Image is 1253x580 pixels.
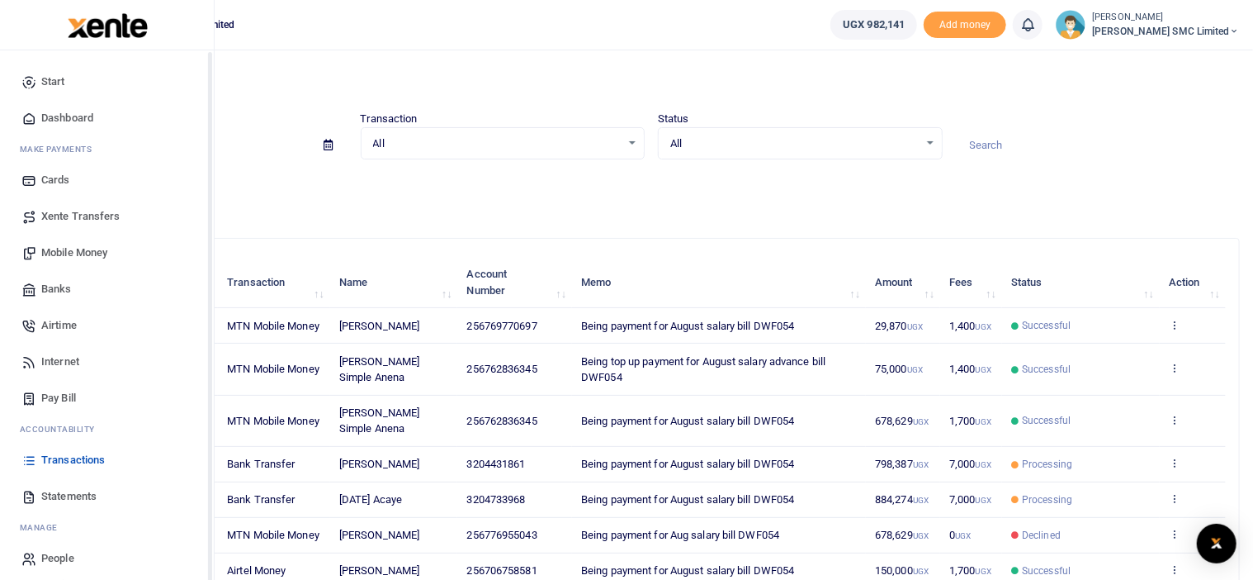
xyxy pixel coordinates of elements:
span: 0 [949,529,971,541]
li: Toup your wallet [924,12,1006,39]
span: All [373,135,622,152]
span: Cards [41,172,70,188]
span: 884,274 [875,493,929,506]
small: UGX [976,322,991,331]
a: Transactions [13,442,201,478]
img: logo-large [68,13,148,38]
span: Successful [1022,413,1071,428]
a: Internet [13,344,201,380]
span: 256762836345 [467,415,537,427]
input: Search [956,131,1241,159]
span: Airtel Money [227,564,286,577]
span: 256762836345 [467,363,537,375]
span: 1,700 [949,564,991,577]
span: 29,870 [875,320,923,332]
span: Being payment for August salary bill DWF054 [581,415,794,427]
span: 7,000 [949,458,991,470]
span: [PERSON_NAME] Simple Anena [339,355,419,384]
th: Transaction: activate to sort column ascending [218,257,330,308]
a: logo-small logo-large logo-large [66,18,148,31]
img: profile-user [1056,10,1085,40]
span: People [41,550,74,567]
span: [PERSON_NAME] Simple Anena [339,406,419,435]
span: [PERSON_NAME] [339,529,419,541]
span: Successful [1022,563,1071,578]
th: Memo: activate to sort column ascending [572,257,866,308]
span: Xente Transfers [41,208,121,225]
li: Wallet ballance [824,10,924,40]
span: [PERSON_NAME] [339,320,419,332]
span: Mobile Money [41,245,107,261]
a: Dashboard [13,100,201,136]
li: M [13,515,201,540]
small: UGX [913,417,929,426]
span: Bank Transfer [227,458,295,470]
small: UGX [907,322,923,331]
span: 678,629 [875,415,929,427]
small: UGX [976,567,991,576]
a: Banks [13,271,201,307]
span: MTN Mobile Money [227,529,319,541]
span: Banks [41,281,72,297]
span: 1,400 [949,363,991,375]
small: UGX [976,496,991,505]
span: 256776955043 [467,529,537,541]
span: UGX 982,141 [843,17,905,33]
span: Processing [1022,457,1072,472]
span: countability [32,423,95,435]
th: Status: activate to sort column ascending [1002,257,1160,308]
span: 3204733968 [467,493,526,506]
a: Cards [13,162,201,198]
span: anage [28,521,59,534]
span: 256769770697 [467,320,537,332]
small: UGX [913,567,929,576]
span: Statements [41,488,97,505]
small: UGX [907,365,923,374]
a: Airtime [13,307,201,344]
h4: Transactions [63,71,1240,89]
small: UGX [976,460,991,469]
span: 256706758581 [467,564,537,577]
span: Successful [1022,318,1071,333]
span: 1,700 [949,415,991,427]
span: [PERSON_NAME] [339,564,419,577]
span: Airtime [41,317,77,334]
small: UGX [976,365,991,374]
a: Mobile Money [13,235,201,271]
span: Start [41,74,65,90]
span: MTN Mobile Money [227,320,319,332]
label: Transaction [361,111,418,127]
span: [PERSON_NAME] SMC Limited [1092,24,1240,39]
span: Transactions [41,452,105,468]
th: Amount: activate to sort column ascending [866,257,940,308]
span: Being payment for August salary bill DWF054 [581,493,794,506]
label: Status [658,111,689,127]
a: Add money [924,17,1006,30]
span: Pay Bill [41,390,76,406]
span: Being payment for August salary bill DWF054 [581,564,794,577]
span: 150,000 [875,564,929,577]
li: Ac [13,416,201,442]
small: UGX [976,417,991,426]
small: UGX [913,531,929,540]
span: All [670,135,919,152]
a: Pay Bill [13,380,201,416]
small: UGX [913,460,929,469]
th: Action: activate to sort column ascending [1160,257,1226,308]
span: 798,387 [875,458,929,470]
small: [PERSON_NAME] [1092,11,1240,25]
span: Being payment for Aug salary bill DWF054 [581,529,779,541]
p: Download [63,179,1240,197]
th: Name: activate to sort column ascending [330,257,458,308]
span: MTN Mobile Money [227,363,319,375]
span: Being payment for August salary bill DWF054 [581,458,794,470]
small: UGX [955,531,971,540]
span: 1,400 [949,320,991,332]
span: Bank Transfer [227,493,295,506]
th: Account Number: activate to sort column ascending [457,257,572,308]
span: 678,629 [875,529,929,541]
span: Being payment for August salary bill DWF054 [581,320,794,332]
span: Internet [41,354,79,370]
span: 7,000 [949,493,991,506]
span: Successful [1022,362,1071,377]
